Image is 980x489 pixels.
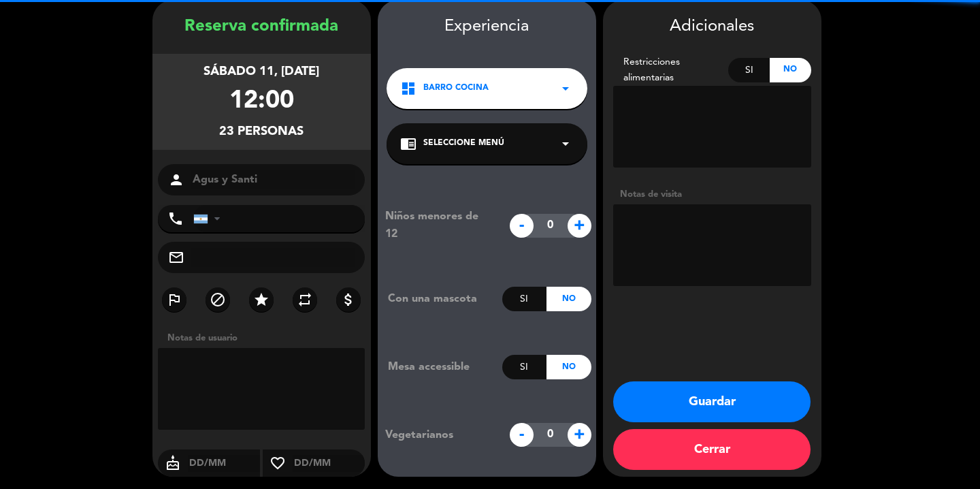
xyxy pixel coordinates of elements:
[158,455,188,471] i: cake
[613,14,811,40] div: Adicionales
[770,58,811,82] div: No
[613,381,811,422] button: Guardar
[568,214,591,238] span: +
[613,187,811,202] div: Notas de visita
[546,355,591,379] div: No
[340,291,357,308] i: attach_money
[728,58,770,82] div: Si
[263,455,293,471] i: favorite_border
[378,358,502,376] div: Mesa accessible
[613,429,811,470] button: Cerrar
[161,331,371,345] div: Notas de usuario
[400,80,416,97] i: dashboard
[378,290,502,308] div: Con una mascota
[423,82,489,95] span: Barro Cocina
[203,62,319,82] div: sábado 11, [DATE]
[557,80,574,97] i: arrow_drop_down
[502,287,546,311] div: Si
[378,14,596,40] div: Experiencia
[400,136,416,152] i: chrome_reader_mode
[293,455,365,472] input: DD/MM
[510,423,534,447] span: -
[568,423,591,447] span: +
[253,291,269,308] i: star
[502,355,546,379] div: Si
[297,291,313,308] i: repeat
[210,291,226,308] i: block
[613,54,729,86] div: Restricciones alimentarias
[219,122,304,142] div: 23 personas
[168,249,184,266] i: mail_outline
[229,82,294,122] div: 12:00
[168,172,184,188] i: person
[166,291,182,308] i: outlined_flag
[557,136,574,152] i: arrow_drop_down
[546,287,591,311] div: No
[194,206,225,232] div: Argentina: +54
[510,214,534,238] span: -
[167,210,184,227] i: phone
[375,426,502,444] div: Vegetarianos
[423,137,504,151] span: Seleccione Menú
[375,208,502,243] div: Niños menores de 12
[188,455,261,472] input: DD/MM
[152,14,371,40] div: Reserva confirmada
